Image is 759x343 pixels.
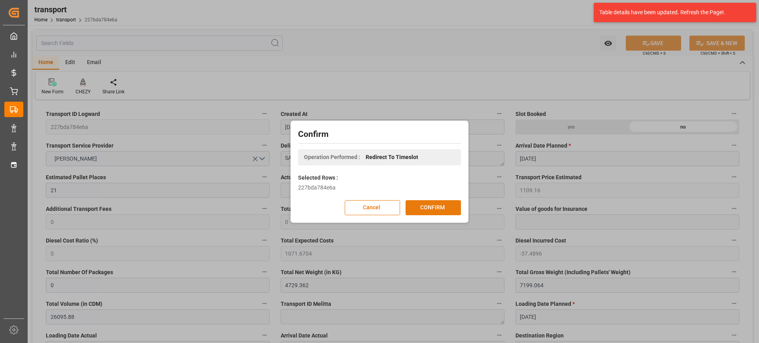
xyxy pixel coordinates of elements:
button: Cancel [345,200,400,215]
h2: Confirm [298,128,461,141]
label: Selected Rows : [298,174,338,182]
button: CONFIRM [406,200,461,215]
span: Redirect To Timeslot [366,153,418,161]
span: Operation Performed : [304,153,360,161]
div: Table details have been updated. Refresh the Page!. [599,8,745,17]
div: 227bda784e6a [298,184,461,192]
